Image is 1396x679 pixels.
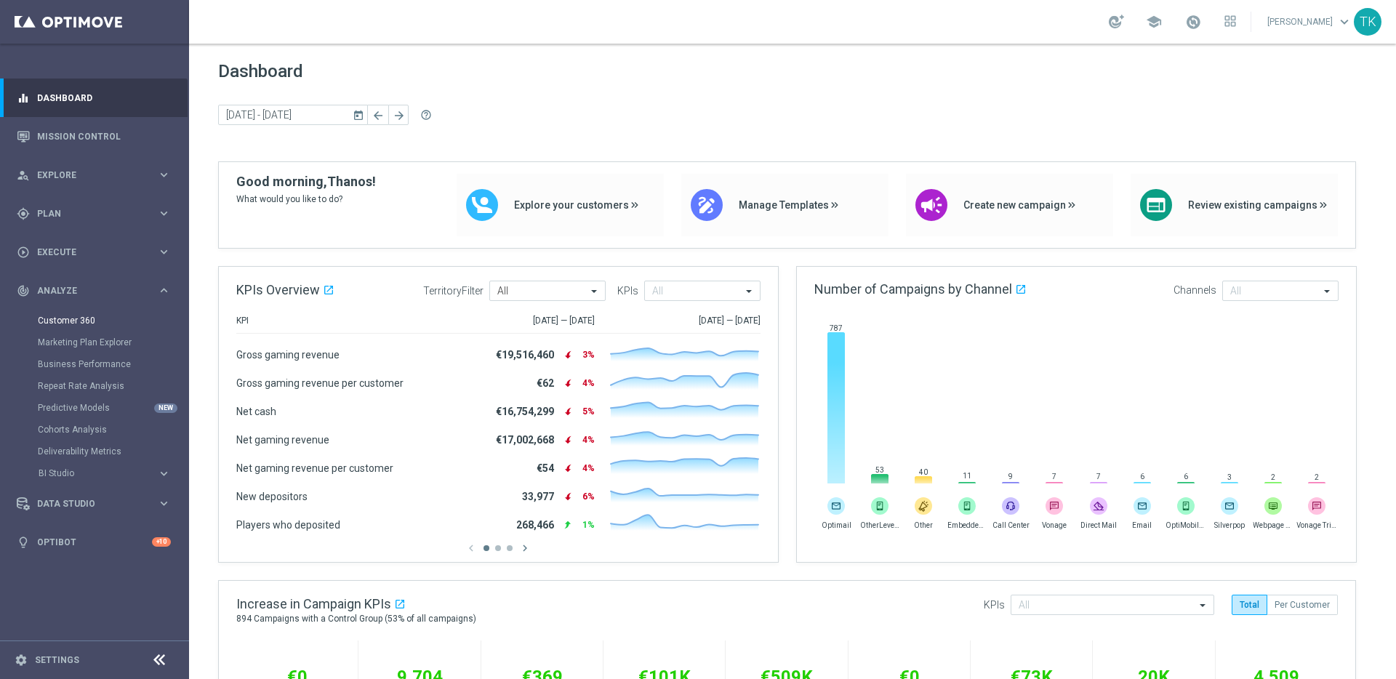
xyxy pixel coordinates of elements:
[16,92,172,104] button: equalizer Dashboard
[157,497,171,510] i: keyboard_arrow_right
[38,446,151,457] a: Deliverability Metrics
[17,284,157,297] div: Analyze
[17,169,30,182] i: person_search
[37,117,171,156] a: Mission Control
[1336,14,1352,30] span: keyboard_arrow_down
[37,286,157,295] span: Analyze
[37,79,171,117] a: Dashboard
[38,462,188,484] div: BI Studio
[37,171,157,180] span: Explore
[38,419,188,441] div: Cohorts Analysis
[38,402,151,414] a: Predictive Models
[38,441,188,462] div: Deliverability Metrics
[1146,14,1162,30] span: school
[17,246,30,259] i: play_circle_outline
[37,248,157,257] span: Execute
[17,207,157,220] div: Plan
[17,117,171,156] div: Mission Control
[157,168,171,182] i: keyboard_arrow_right
[39,469,143,478] span: BI Studio
[35,656,79,664] a: Settings
[38,467,172,479] button: BI Studio keyboard_arrow_right
[157,245,171,259] i: keyboard_arrow_right
[157,206,171,220] i: keyboard_arrow_right
[17,497,157,510] div: Data Studio
[37,499,157,508] span: Data Studio
[17,169,157,182] div: Explore
[17,284,30,297] i: track_changes
[16,131,172,142] button: Mission Control
[17,207,30,220] i: gps_fixed
[16,537,172,548] button: lightbulb Optibot +10
[16,498,172,510] button: Data Studio keyboard_arrow_right
[37,209,157,218] span: Plan
[38,424,151,435] a: Cohorts Analysis
[38,375,188,397] div: Repeat Rate Analysis
[152,537,171,547] div: +10
[38,310,188,332] div: Customer 360
[154,403,177,413] div: NEW
[38,380,151,392] a: Repeat Rate Analysis
[16,285,172,297] button: track_changes Analyze keyboard_arrow_right
[17,246,157,259] div: Execute
[38,315,151,326] a: Customer 360
[38,353,188,375] div: Business Performance
[15,654,28,667] i: settings
[16,246,172,258] button: play_circle_outline Execute keyboard_arrow_right
[157,284,171,297] i: keyboard_arrow_right
[16,169,172,181] button: person_search Explore keyboard_arrow_right
[38,358,151,370] a: Business Performance
[1266,11,1354,33] a: [PERSON_NAME]keyboard_arrow_down
[17,536,30,549] i: lightbulb
[39,469,157,478] div: BI Studio
[38,337,151,348] a: Marketing Plan Explorer
[17,92,30,105] i: equalizer
[37,523,152,561] a: Optibot
[38,332,188,353] div: Marketing Plan Explorer
[1354,8,1381,36] div: TK
[16,208,172,220] button: gps_fixed Plan keyboard_arrow_right
[157,467,171,481] i: keyboard_arrow_right
[17,79,171,117] div: Dashboard
[38,397,188,419] div: Predictive Models
[17,523,171,561] div: Optibot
